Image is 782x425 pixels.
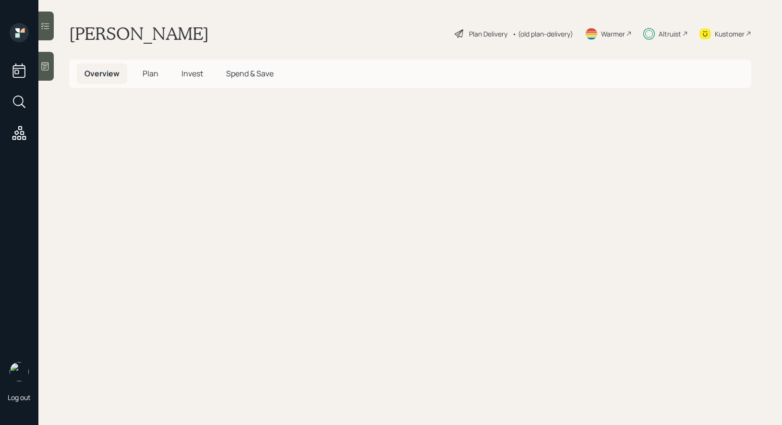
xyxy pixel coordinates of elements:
[512,29,573,39] div: • (old plan-delivery)
[659,29,681,39] div: Altruist
[715,29,745,39] div: Kustomer
[601,29,625,39] div: Warmer
[469,29,507,39] div: Plan Delivery
[10,362,29,381] img: treva-nostdahl-headshot.png
[69,23,209,44] h1: [PERSON_NAME]
[84,68,120,79] span: Overview
[226,68,274,79] span: Spend & Save
[181,68,203,79] span: Invest
[143,68,158,79] span: Plan
[8,393,31,402] div: Log out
